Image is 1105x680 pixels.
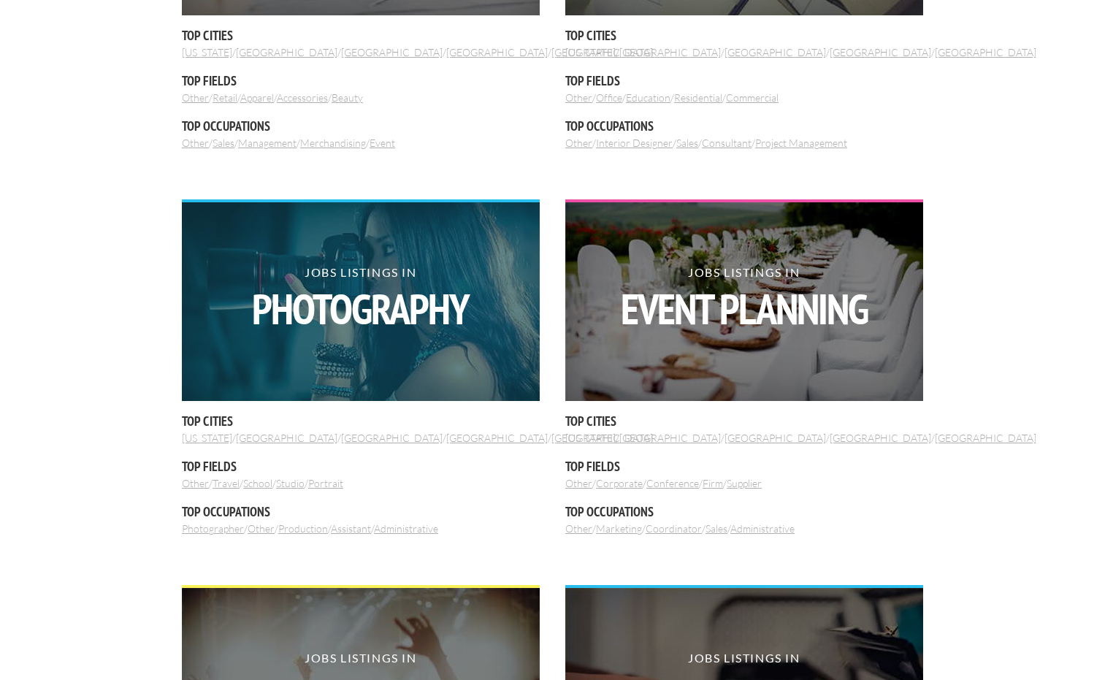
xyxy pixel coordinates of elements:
[332,91,363,104] a: Beauty
[182,46,232,58] a: [US_STATE]
[674,91,722,104] a: Residential
[730,522,795,535] a: Administrative
[182,503,540,521] h5: Top Occupations
[565,477,592,489] a: Other
[308,477,343,489] a: Portrait
[182,477,209,489] a: Other
[935,432,1036,444] a: [GEOGRAPHIC_DATA]
[565,91,592,104] a: Other
[182,72,540,90] h5: Top Fields
[182,26,540,45] h5: Top Cities
[565,199,923,401] a: Jobs Listings inEvent Planning
[703,477,723,489] a: Firm
[565,26,923,45] h5: Top Cities
[182,267,540,330] h2: Jobs Listings in
[370,137,395,149] a: Event
[596,137,673,149] a: Interior Designer
[596,477,643,489] a: Corporate
[182,137,209,149] a: Other
[565,202,923,401] img: event planning photo of long white table with white chairs and place settings
[619,432,721,444] a: [GEOGRAPHIC_DATA]
[276,477,305,489] a: Studio
[726,91,779,104] a: Commercial
[565,503,923,521] h5: Top Occupations
[182,457,540,475] h5: Top Fields
[236,432,337,444] a: [GEOGRAPHIC_DATA]
[727,477,762,489] a: Supplier
[243,477,272,489] a: School
[724,432,826,444] a: [GEOGRAPHIC_DATA]
[213,91,237,104] a: Retail
[676,137,698,149] a: Sales
[182,412,540,430] h5: Top Cities
[182,202,540,401] img: tan girl with dark hair holding a large camera and taking a picture
[182,522,244,535] a: Photographer
[565,72,923,90] h5: Top Fields
[565,267,923,330] h2: Jobs Listings in
[236,46,337,58] a: [GEOGRAPHIC_DATA]
[182,199,540,535] div: / / / / / / / / / / / /
[724,46,826,58] a: [GEOGRAPHIC_DATA]
[182,432,232,444] a: [US_STATE]
[565,117,923,135] h5: Top Occupations
[565,412,923,430] h5: Top Cities
[446,46,548,58] a: [GEOGRAPHIC_DATA]
[596,91,622,104] a: Office
[619,46,721,58] a: [GEOGRAPHIC_DATA]
[182,288,540,330] strong: Photography
[248,522,275,535] a: Other
[182,117,540,135] h5: Top Occupations
[702,137,752,149] a: Consultant
[596,522,642,535] a: Marketing
[240,91,274,104] a: Apparel
[565,522,592,535] a: Other
[551,432,653,444] a: [GEOGRAPHIC_DATA]
[213,477,240,489] a: Travel
[374,522,438,535] a: Administrative
[830,432,931,444] a: [GEOGRAPHIC_DATA]
[935,46,1036,58] a: [GEOGRAPHIC_DATA]
[341,432,443,444] a: [GEOGRAPHIC_DATA]
[755,137,847,149] a: Project Management
[565,137,592,149] a: Other
[182,199,540,401] a: Jobs Listings inPhotography
[565,288,923,330] strong: Event Planning
[565,457,923,475] h5: Top Fields
[551,46,653,58] a: [GEOGRAPHIC_DATA]
[278,522,328,535] a: Production
[277,91,328,104] a: Accessories
[646,522,702,535] a: Coordinator
[300,137,366,149] a: Merchandising
[213,137,234,149] a: Sales
[646,477,699,489] a: Conference
[331,522,371,535] a: Assistant
[341,46,443,58] a: [GEOGRAPHIC_DATA]
[706,522,727,535] a: Sales
[565,432,616,444] a: [US_STATE]
[182,91,209,104] a: Other
[238,137,297,149] a: Management
[446,432,548,444] a: [GEOGRAPHIC_DATA]
[565,46,616,58] a: [US_STATE]
[565,199,923,535] div: / / / / / / / / / / / /
[830,46,931,58] a: [GEOGRAPHIC_DATA]
[626,91,670,104] a: Education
